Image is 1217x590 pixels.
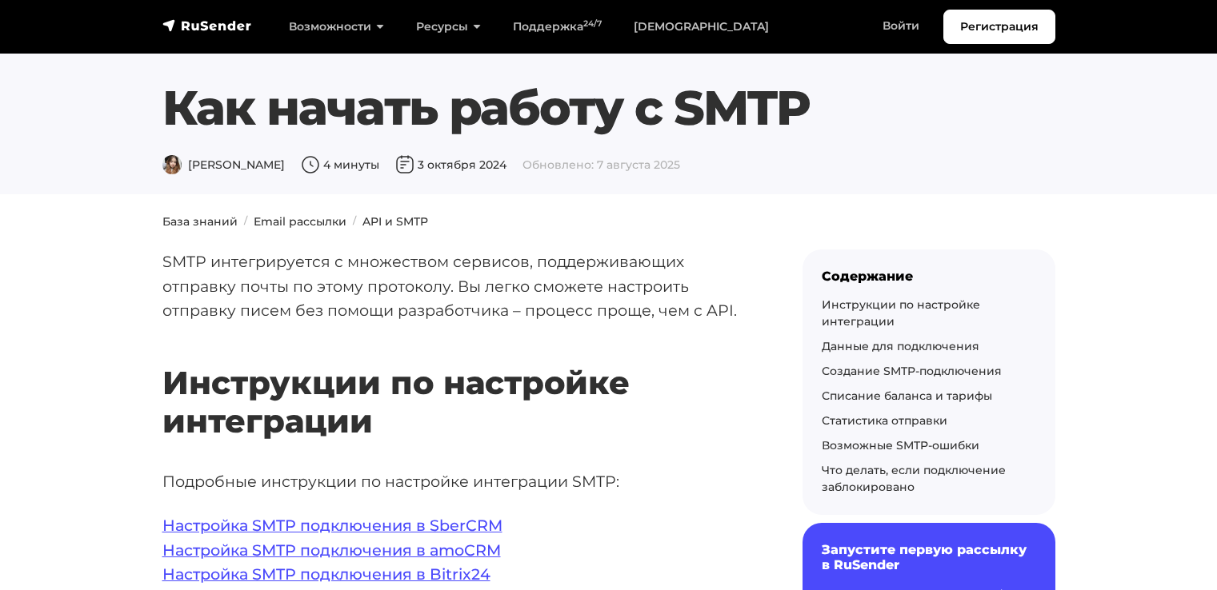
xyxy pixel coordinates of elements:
[162,79,1055,137] h1: Как начать работу с SMTP
[522,157,680,172] span: Обновлено: 7 августа 2025
[822,438,979,452] a: Возможные SMTP-ошибки
[162,564,490,584] a: Настройка SMTP подключения в Bitrix24
[395,155,414,174] img: Дата публикации
[867,10,935,42] a: Войти
[497,10,618,43] a: Поддержка24/7
[162,18,252,34] img: RuSender
[822,542,1036,572] h6: Запустите первую рассылку в RuSender
[162,540,501,560] a: Настройка SMTP подключения в amoCRM
[583,18,602,29] sup: 24/7
[400,10,497,43] a: Ресурсы
[162,516,502,535] a: Настройка SMTP подключения в SberCRM
[822,389,992,403] a: Списание баланса и тарифы
[162,214,238,229] a: База знаний
[162,249,751,323] p: SMTP интегрируется с множеством сервисов, поддерживающих отправку почты по этому протоколу. Вы ле...
[395,157,506,172] span: 3 октября 2024
[153,213,1065,230] nav: breadcrumb
[822,463,1006,494] a: Что делать, если подключение заблокировано
[822,413,947,428] a: Статистика отправки
[162,157,285,172] span: [PERSON_NAME]
[618,10,785,43] a: [DEMOGRAPHIC_DATA]
[162,469,751,494] p: Подробные инструкции по настройке интеграции SMTP:
[822,297,980,329] a: Инструкции по настройке интеграции
[301,157,379,172] span: 4 минуты
[822,269,1036,284] div: Содержание
[301,155,320,174] img: Время чтения
[822,364,1002,378] a: Создание SMTP-подключения
[822,339,979,353] a: Данные для подключения
[254,214,346,229] a: Email рассылки
[362,214,428,229] a: API и SMTP
[273,10,400,43] a: Возможности
[943,10,1055,44] a: Регистрация
[162,317,751,441] h2: Инструкции по настройке интеграции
